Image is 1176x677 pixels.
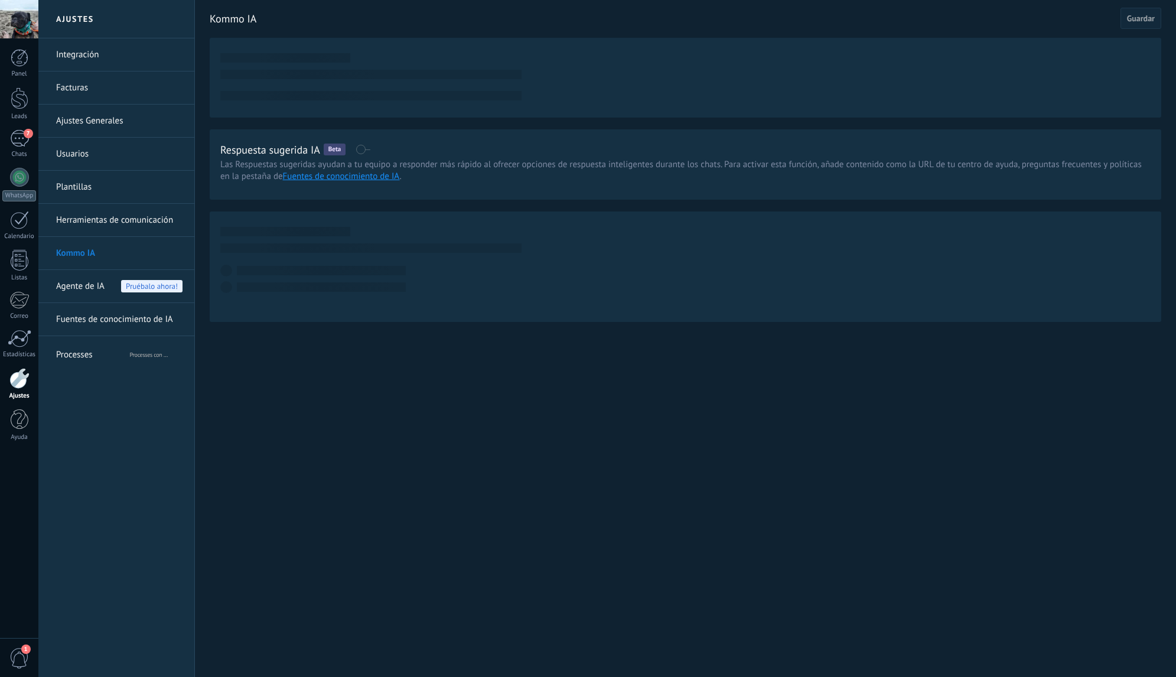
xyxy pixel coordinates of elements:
li: Herramientas de comunicación [38,204,194,237]
div: Listas [2,274,37,282]
span: Processes con GPT via Komanda F5 [130,338,183,367]
li: Ajustes Generales [38,105,194,138]
span: Las Respuestas sugeridas ayudan a tu equipo a responder más rápido al ofrecer opciones de respues... [220,159,1142,182]
span: Pruébalo ahora! [121,280,183,292]
div: Correo [2,313,37,320]
a: Agente de IA Pruébalo ahora! [56,270,183,303]
span: Processes [56,338,129,367]
li: Agente de IA [38,270,194,303]
a: Integración [56,38,183,71]
div: WhatsApp [2,190,36,201]
div: Ajustes [2,392,37,400]
a: Fuentes de conocimiento de IA [56,303,183,336]
a: Kommo IA [56,237,183,270]
a: Plantillas [56,171,183,204]
div: Ayuda [2,434,37,441]
li: Plantillas [38,171,194,204]
div: Calendario [2,233,37,240]
a: Processes Processes con GPT via Komanda F5 [56,338,183,367]
a: Ajustes Generales [56,105,183,138]
div: Estadísticas [2,351,37,359]
h2: Kommo IA [210,7,1120,31]
span: 1 [21,645,31,654]
li: Fuentes de conocimiento de IA [38,303,194,336]
span: Guardar [1127,14,1155,22]
li: Facturas [38,71,194,105]
a: Facturas [56,71,183,105]
div: Leads [2,113,37,121]
li: Kommo IA [38,237,194,270]
span: 7 [24,129,33,138]
span: Agente de IA [56,270,105,303]
div: Chats [2,151,37,158]
a: Usuarios [56,138,183,171]
a: Herramientas de comunicación [56,204,183,237]
li: Integración [38,38,194,71]
button: Guardar [1120,8,1161,29]
li: Usuarios [38,138,194,171]
div: Panel [2,70,37,78]
a: Fuentes de conocimiento de IA [283,171,400,182]
span: Beta [328,145,341,154]
li: Processes [38,336,194,369]
h2: Respuesta sugerida IA [220,142,320,157]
